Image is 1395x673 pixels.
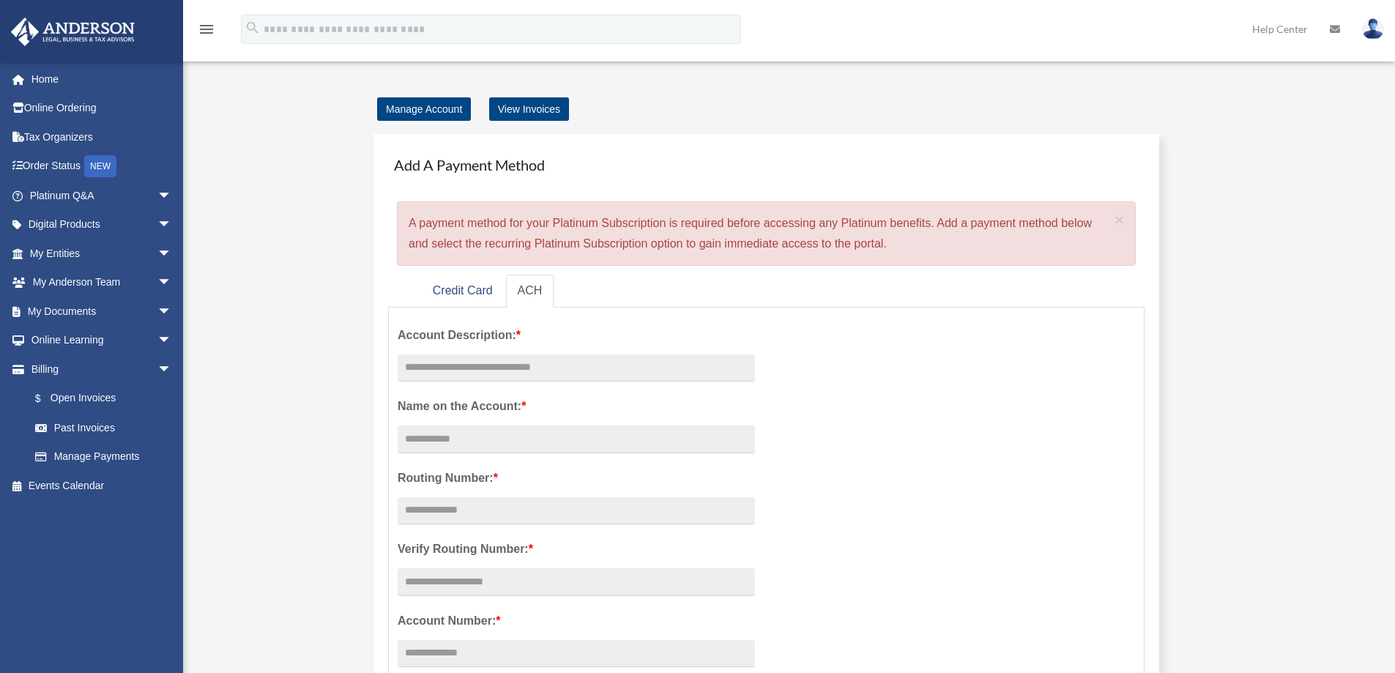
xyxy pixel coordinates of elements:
[7,18,139,46] img: Anderson Advisors Platinum Portal
[489,97,569,121] a: View Invoices
[198,21,215,38] i: menu
[10,297,194,326] a: My Documentsarrow_drop_down
[506,275,554,308] a: ACH
[43,390,51,408] span: $
[421,275,505,308] a: Credit Card
[21,384,194,414] a: $Open Invoices
[10,354,194,384] a: Billingarrow_drop_down
[10,471,194,500] a: Events Calendar
[157,326,187,356] span: arrow_drop_down
[10,239,194,268] a: My Entitiesarrow_drop_down
[10,181,194,210] a: Platinum Q&Aarrow_drop_down
[21,413,194,442] a: Past Invoices
[398,325,755,346] label: Account Description:
[1362,18,1384,40] img: User Pic
[398,396,755,417] label: Name on the Account:
[377,97,471,121] a: Manage Account
[157,210,187,240] span: arrow_drop_down
[388,149,1145,181] h4: Add A Payment Method
[157,354,187,384] span: arrow_drop_down
[157,297,187,327] span: arrow_drop_down
[10,210,194,239] a: Digital Productsarrow_drop_down
[10,94,194,123] a: Online Ordering
[21,442,187,472] a: Manage Payments
[1115,211,1125,228] span: ×
[157,268,187,298] span: arrow_drop_down
[157,239,187,269] span: arrow_drop_down
[398,468,755,488] label: Routing Number:
[10,64,194,94] a: Home
[10,268,194,297] a: My Anderson Teamarrow_drop_down
[157,181,187,211] span: arrow_drop_down
[10,122,194,152] a: Tax Organizers
[398,539,755,559] label: Verify Routing Number:
[245,20,261,36] i: search
[10,152,194,182] a: Order StatusNEW
[397,201,1136,266] div: A payment method for your Platinum Subscription is required before accessing any Platinum benefit...
[398,611,755,631] label: Account Number:
[84,155,116,177] div: NEW
[10,326,194,355] a: Online Learningarrow_drop_down
[1115,212,1125,227] button: Close
[198,26,215,38] a: menu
